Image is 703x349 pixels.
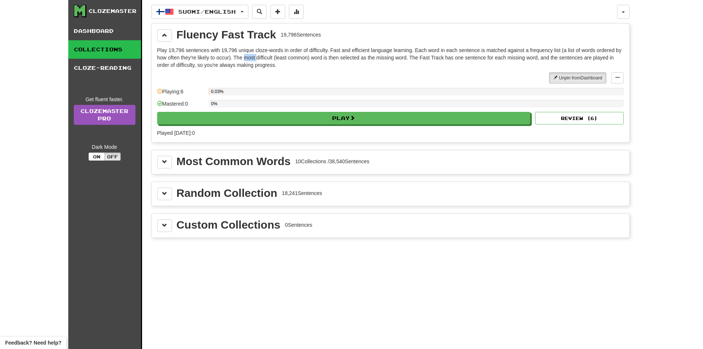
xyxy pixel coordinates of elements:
[281,31,321,38] div: 19,796 Sentences
[176,188,277,199] div: Random Collection
[68,40,141,59] a: Collections
[282,189,322,197] div: 18,241 Sentences
[89,7,137,15] div: Clozemaster
[270,5,285,19] button: Add sentence to collection
[535,112,624,124] button: Review (6)
[157,88,205,100] div: Playing: 6
[157,47,624,69] p: Play 19,796 sentences with 19,796 unique cloze-words in order of difficulty. Fast and efficient l...
[289,5,304,19] button: More stats
[157,112,531,124] button: Play
[5,339,61,346] span: Open feedback widget
[151,5,248,19] button: Suomi/English
[68,59,141,77] a: Cloze-Reading
[74,105,135,125] a: ClozemasterPro
[549,72,606,83] button: Unpin fromDashboard
[89,153,105,161] button: On
[74,96,135,103] div: Get fluent faster.
[104,153,121,161] button: Off
[176,219,280,230] div: Custom Collections
[285,221,312,229] div: 0 Sentences
[178,8,236,15] span: Suomi / English
[74,143,135,151] div: Dark Mode
[68,22,141,40] a: Dashboard
[176,156,290,167] div: Most Common Words
[252,5,267,19] button: Search sentences
[295,158,369,165] div: 10 Collections / 38,540 Sentences
[157,100,205,112] div: Mastered: 0
[157,130,195,136] span: Played [DATE]: 0
[176,29,276,40] div: Fluency Fast Track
